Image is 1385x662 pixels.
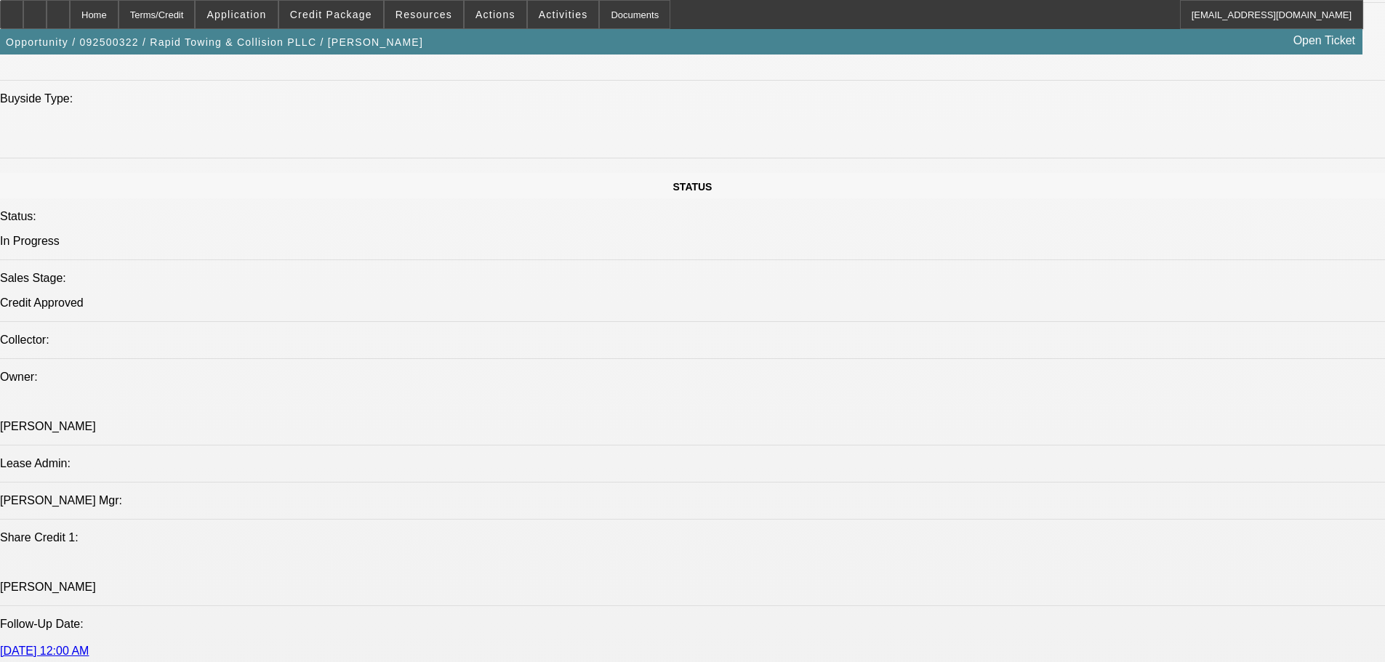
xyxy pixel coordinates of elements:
button: Credit Package [279,1,383,28]
span: Actions [475,9,515,20]
span: Credit Package [290,9,372,20]
a: Open Ticket [1288,28,1361,53]
span: Application [206,9,266,20]
span: STATUS [673,181,712,193]
span: Opportunity / 092500322 / Rapid Towing & Collision PLLC / [PERSON_NAME] [6,36,423,48]
span: Activities [539,9,588,20]
button: Resources [385,1,463,28]
button: Activities [528,1,599,28]
span: Resources [396,9,452,20]
button: Application [196,1,277,28]
button: Actions [465,1,526,28]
